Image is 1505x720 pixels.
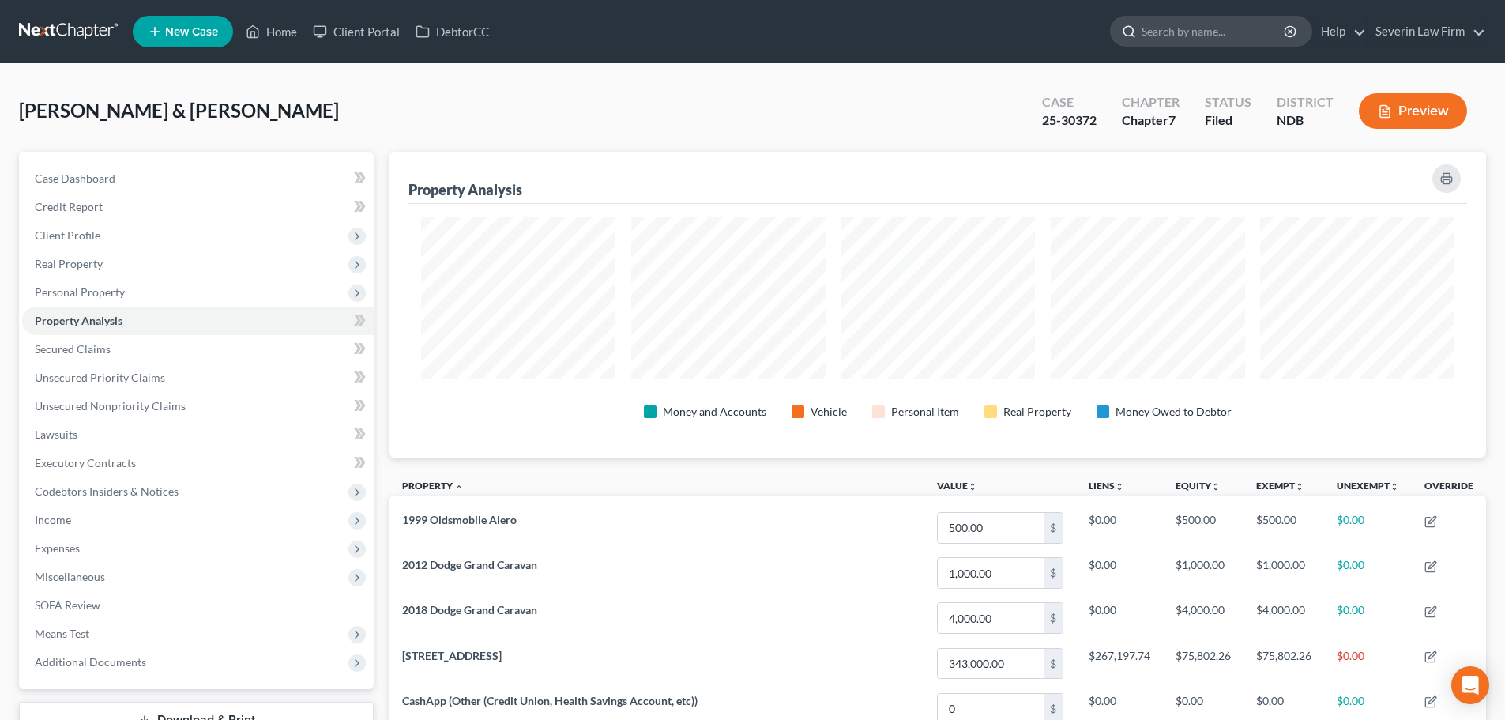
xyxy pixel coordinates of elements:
td: $267,197.74 [1076,641,1163,686]
td: $75,802.26 [1244,641,1324,686]
span: CashApp (Other (Credit Union, Health Savings Account, etc)) [402,694,698,707]
i: unfold_more [1390,482,1399,492]
span: Unsecured Nonpriority Claims [35,399,186,413]
span: Additional Documents [35,655,146,669]
span: Credit Report [35,200,103,213]
td: $0.00 [1324,505,1412,550]
div: $ [1044,603,1063,633]
td: $75,802.26 [1163,641,1244,686]
span: Unsecured Priority Claims [35,371,165,384]
a: Credit Report [22,193,374,221]
span: Codebtors Insiders & Notices [35,484,179,498]
div: Filed [1205,111,1251,130]
a: Equityunfold_more [1176,480,1221,492]
div: $ [1044,649,1063,679]
div: Money and Accounts [663,404,766,420]
span: Client Profile [35,228,100,242]
span: Means Test [35,627,89,640]
input: 0.00 [938,558,1044,588]
td: $4,000.00 [1163,596,1244,641]
a: Unexemptunfold_more [1337,480,1399,492]
input: 0.00 [938,513,1044,543]
span: SOFA Review [35,598,100,612]
span: 1999 Oldsmobile Alero [402,513,517,526]
td: $500.00 [1163,505,1244,550]
i: unfold_more [1115,482,1124,492]
td: $0.00 [1076,551,1163,596]
a: Unsecured Nonpriority Claims [22,392,374,420]
a: DebtorCC [408,17,497,46]
span: New Case [165,26,218,38]
a: Executory Contracts [22,449,374,477]
div: Chapter [1122,111,1180,130]
span: Expenses [35,541,80,555]
div: Money Owed to Debtor [1116,404,1232,420]
input: 0.00 [938,649,1044,679]
a: Home [238,17,305,46]
div: Real Property [1003,404,1071,420]
a: Exemptunfold_more [1256,480,1304,492]
span: Executory Contracts [35,456,136,469]
i: expand_less [454,482,464,492]
td: $0.00 [1076,596,1163,641]
span: 2012 Dodge Grand Caravan [402,558,537,571]
div: Property Analysis [408,180,522,199]
div: Vehicle [811,404,847,420]
span: Personal Property [35,285,125,299]
div: Personal Item [891,404,959,420]
div: 25-30372 [1042,111,1097,130]
span: Miscellaneous [35,570,105,583]
td: $1,000.00 [1244,551,1324,596]
span: Secured Claims [35,342,111,356]
td: $0.00 [1324,551,1412,596]
i: unfold_more [968,482,977,492]
span: Property Analysis [35,314,122,327]
td: $0.00 [1324,596,1412,641]
td: $4,000.00 [1244,596,1324,641]
div: Chapter [1122,93,1180,111]
span: 7 [1168,112,1176,127]
div: NDB [1277,111,1334,130]
td: $500.00 [1244,505,1324,550]
span: [STREET_ADDRESS] [402,649,502,662]
i: unfold_more [1295,482,1304,492]
span: Case Dashboard [35,172,115,185]
span: 2018 Dodge Grand Caravan [402,603,537,616]
div: District [1277,93,1334,111]
div: Open Intercom Messenger [1451,666,1489,704]
a: SOFA Review [22,591,374,620]
a: Help [1313,17,1366,46]
i: unfold_more [1211,482,1221,492]
td: $0.00 [1324,641,1412,686]
button: Preview [1359,93,1467,129]
span: Lawsuits [35,428,77,441]
a: Valueunfold_more [937,480,977,492]
div: Status [1205,93,1251,111]
input: Search by name... [1142,17,1286,46]
span: Income [35,513,71,526]
div: $ [1044,513,1063,543]
a: Severin Law Firm [1368,17,1485,46]
a: Client Portal [305,17,408,46]
span: [PERSON_NAME] & [PERSON_NAME] [19,99,339,122]
div: $ [1044,558,1063,588]
a: Lawsuits [22,420,374,449]
span: Real Property [35,257,103,270]
th: Override [1412,470,1486,506]
td: $0.00 [1076,505,1163,550]
td: $1,000.00 [1163,551,1244,596]
a: Property expand_less [402,480,464,492]
div: Case [1042,93,1097,111]
a: Liensunfold_more [1089,480,1124,492]
a: Property Analysis [22,307,374,335]
a: Secured Claims [22,335,374,364]
input: 0.00 [938,603,1044,633]
a: Unsecured Priority Claims [22,364,374,392]
a: Case Dashboard [22,164,374,193]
